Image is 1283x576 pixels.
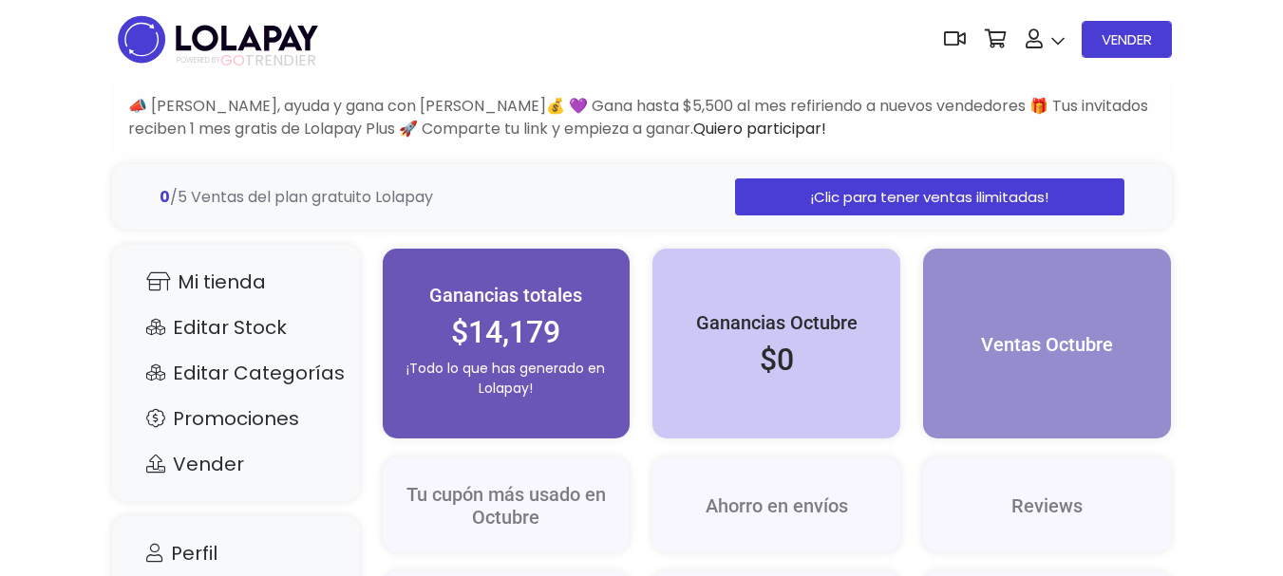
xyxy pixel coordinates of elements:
[942,494,1152,517] h5: Reviews
[942,333,1152,356] h5: Ventas Octubre
[131,309,341,345] a: Editar Stock
[177,52,316,69] span: TRENDIER
[160,186,433,208] span: /5 Ventas del plan gratuito Lolapay
[131,355,341,391] a: Editar Categorías
[1082,21,1172,58] a: VENDER
[177,55,220,65] span: POWERED BY
[220,49,245,71] span: GO
[402,314,612,350] h2: $14,179
[671,494,881,517] h5: Ahorro en envíos
[735,178,1123,215] a: ¡Clic para tener ventas ilimitadas!
[131,535,341,571] a: Perfil
[671,311,881,334] h5: Ganancias Octubre
[402,359,612,399] p: ¡Todo lo que has generado en Lolapay!
[131,446,341,482] a: Vender
[128,95,1148,139] span: 📣 [PERSON_NAME], ayuda y gana con [PERSON_NAME]💰 💜 Gana hasta $5,500 al mes refiriendo a nuevos v...
[693,118,826,139] a: Quiero participar!
[131,400,341,437] a: Promociones
[112,9,324,69] img: logo
[671,342,881,378] h2: $0
[160,186,170,208] strong: 0
[402,483,612,529] h5: Tu cupón más usado en Octubre
[131,264,341,300] a: Mi tienda
[402,284,612,307] h5: Ganancias totales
